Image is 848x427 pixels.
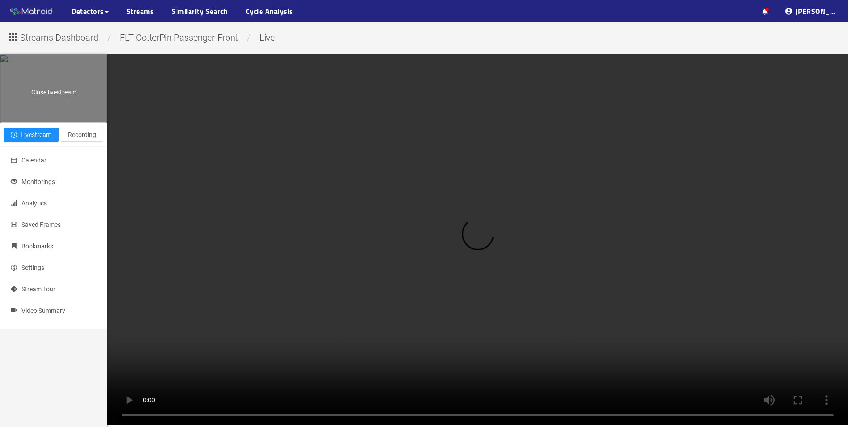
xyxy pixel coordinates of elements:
[253,32,282,43] span: live
[4,128,59,142] button: pause-circleLivestream
[245,32,253,43] span: /
[11,132,17,139] span: pause-circle
[21,157,46,164] span: Calendar
[127,6,154,17] a: Streams
[11,265,17,271] span: setting
[7,35,105,42] a: Streams Dashboard
[9,5,54,18] img: Matroid logo
[31,89,76,96] span: Close livestream
[21,221,61,228] span: Saved Frames
[246,6,293,17] a: Cycle Analysis
[21,200,47,207] span: Analytics
[11,157,17,163] span: calendar
[61,128,103,142] button: Recording
[21,307,65,314] span: Video Summary
[21,130,51,140] span: Livestream
[105,32,113,43] span: /
[113,32,245,43] span: FLT CotterPin Passenger Front
[68,130,96,140] span: Recording
[20,31,98,45] span: Streams Dashboard
[172,6,228,17] a: Similarity Search
[21,178,55,185] span: Monitorings
[21,264,44,271] span: Settings
[7,29,105,43] button: Streams Dashboard
[72,6,104,17] span: Detectors
[21,243,53,250] span: Bookmarks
